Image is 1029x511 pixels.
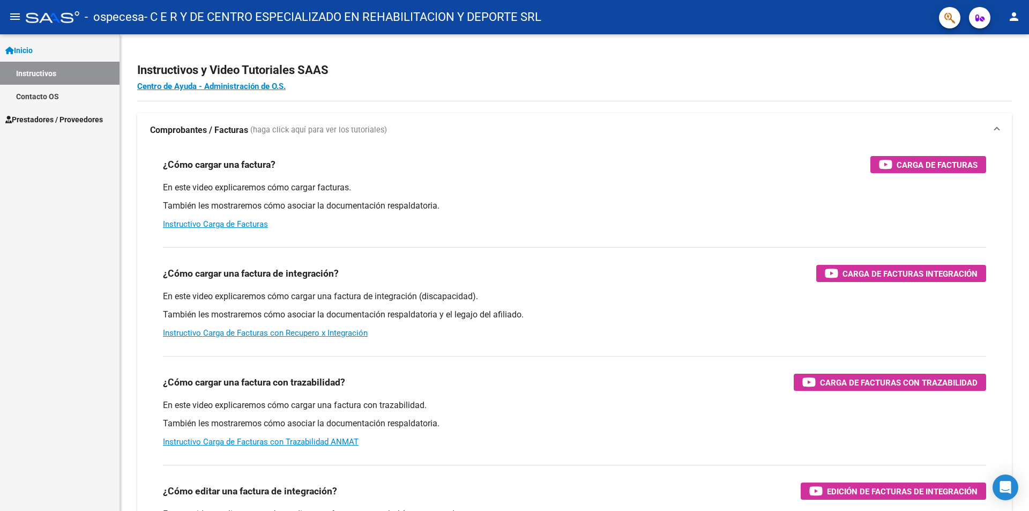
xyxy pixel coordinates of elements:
[137,60,1012,80] h2: Instructivos y Video Tutoriales SAAS
[250,124,387,136] span: (haga click aquí para ver los tutoriales)
[163,309,986,321] p: También les mostraremos cómo asociar la documentación respaldatoria y el legajo del afiliado.
[163,157,275,172] h3: ¿Cómo cargar una factura?
[801,483,986,500] button: Edición de Facturas de integración
[827,485,978,498] span: Edición de Facturas de integración
[163,375,345,390] h3: ¿Cómo cargar una factura con trazabilidad?
[144,5,541,29] span: - C E R Y DE CENTRO ESPECIALIZADO EN REHABILITACION Y DEPORTE SRL
[820,376,978,389] span: Carga de Facturas con Trazabilidad
[1008,10,1020,23] mat-icon: person
[137,82,286,91] a: Centro de Ayuda - Administración de O.S.
[163,291,986,302] p: En este video explicaremos cómo cargar una factura de integración (discapacidad).
[163,328,368,338] a: Instructivo Carga de Facturas con Recupero x Integración
[842,267,978,280] span: Carga de Facturas Integración
[816,265,986,282] button: Carga de Facturas Integración
[163,266,339,281] h3: ¿Cómo cargar una factura de integración?
[85,5,144,29] span: - ospecesa
[163,418,986,429] p: También les mostraremos cómo asociar la documentación respaldatoria.
[5,45,33,56] span: Inicio
[137,113,1012,147] mat-expansion-panel-header: Comprobantes / Facturas (haga click aquí para ver los tutoriales)
[993,475,1018,500] div: Open Intercom Messenger
[163,219,268,229] a: Instructivo Carga de Facturas
[163,200,986,212] p: También les mostraremos cómo asociar la documentación respaldatoria.
[5,114,103,125] span: Prestadores / Proveedores
[870,156,986,173] button: Carga de Facturas
[163,182,986,194] p: En este video explicaremos cómo cargar facturas.
[163,399,986,411] p: En este video explicaremos cómo cargar una factura con trazabilidad.
[163,437,359,447] a: Instructivo Carga de Facturas con Trazabilidad ANMAT
[163,484,337,499] h3: ¿Cómo editar una factura de integración?
[794,374,986,391] button: Carga de Facturas con Trazabilidad
[150,124,248,136] strong: Comprobantes / Facturas
[897,158,978,172] span: Carga de Facturas
[9,10,21,23] mat-icon: menu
